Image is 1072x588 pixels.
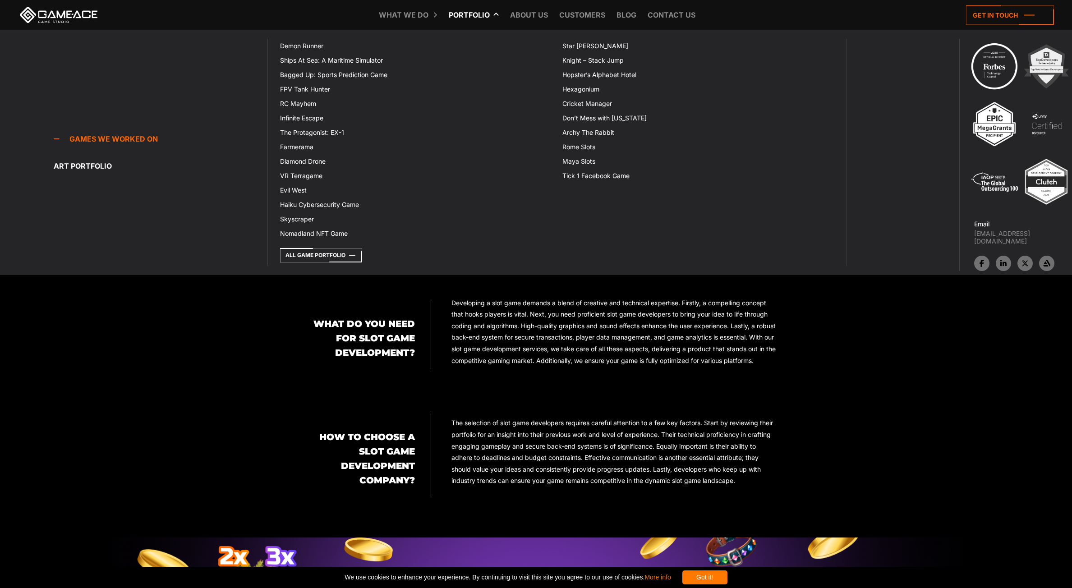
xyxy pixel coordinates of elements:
div: Got it! [682,570,727,584]
p: The selection of slot game developers requires careful attention to a few key factors. Start by r... [451,417,776,487]
a: Don’t Mess with [US_STATE] [557,111,839,125]
a: More info [644,574,671,581]
a: Knight – Stack Jump [557,53,839,68]
img: 4 [1022,99,1072,149]
a: Archy The Rabbit [557,125,839,140]
span: We use cookies to enhance your experience. By continuing to visit this site you agree to our use ... [345,570,671,584]
a: Art portfolio [54,157,268,175]
strong: Email [974,220,989,228]
h2: What Do You Need for Slot Game Development? [296,317,415,360]
a: Star [PERSON_NAME] [557,39,839,53]
a: Hexagonium [557,82,839,96]
a: Rome Slots [557,140,839,154]
a: VR Terragame [275,169,557,183]
p: Developing a slot game demands a blend of creative and technical expertise. Firstly, a compelling... [451,297,776,367]
a: Bagged Up: Sports Prediction Game [275,68,557,82]
img: 3 [970,99,1019,149]
a: Games we worked on [54,130,268,148]
img: 2 [1021,41,1071,91]
a: Ships At Sea: A Maritime Simulator [275,53,557,68]
a: Infinite Escape [275,111,557,125]
h2: How to Choose a Slot Game Development Company? [296,430,415,487]
a: Evil West [275,183,557,198]
a: All Game Portfolio [280,248,362,262]
a: [EMAIL_ADDRESS][DOMAIN_NAME] [974,230,1072,245]
img: 5 [970,157,1019,207]
a: Nomadland NFT Game [275,226,557,241]
a: FPV Tank Hunter [275,82,557,96]
a: Get in touch [966,5,1054,25]
img: Technology council badge program ace 2025 game ace [970,41,1019,91]
a: Demon Runner [275,39,557,53]
a: The Protagonist: EX-1 [275,125,557,140]
a: Diamond Drone [275,154,557,169]
a: Farmerama [275,140,557,154]
a: Skyscraper [275,212,557,226]
a: Cricket Manager [557,96,839,111]
a: RC Mayhem [275,96,557,111]
a: Haiku Cybersecurity Game [275,198,557,212]
a: Maya Slots [557,154,839,169]
a: Tick 1 Facebook Game [557,169,839,183]
a: Hopster’s Alphabet Hotel [557,68,839,82]
img: Top ar vr development company gaming 2025 game ace [1021,157,1071,207]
